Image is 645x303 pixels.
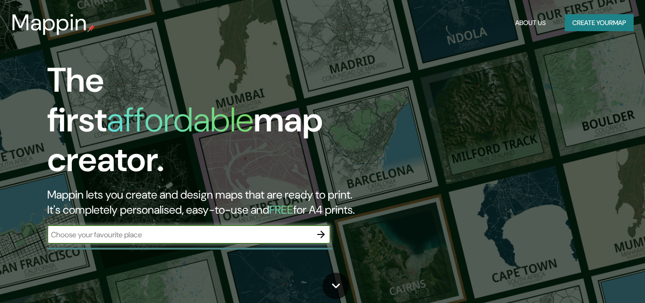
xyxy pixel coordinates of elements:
h1: The first map creator. [47,61,370,187]
img: mappin-pin [87,25,95,32]
button: Create yourmap [565,14,634,32]
button: About Us [511,14,550,32]
input: Choose your favourite place [47,229,312,240]
h1: affordable [107,98,254,142]
h3: Mappin [11,9,87,36]
iframe: Help widget launcher [561,266,635,293]
h5: FREE [269,202,293,217]
h2: Mappin lets you create and design maps that are ready to print. It's completely personalised, eas... [47,187,370,217]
